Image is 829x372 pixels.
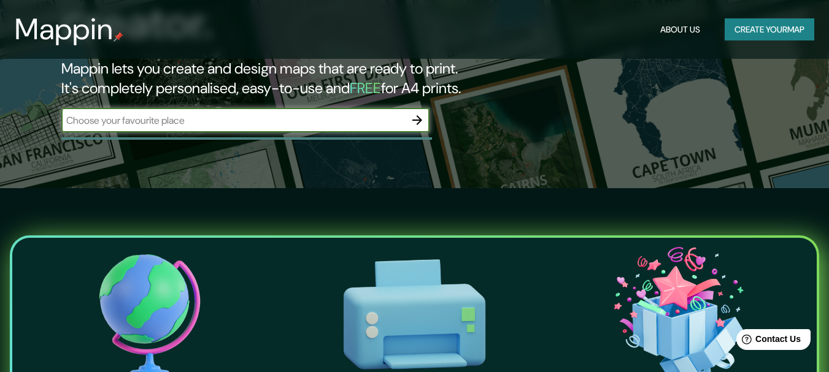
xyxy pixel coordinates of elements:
h3: Mappin [15,12,114,47]
img: mappin-pin [114,32,123,42]
button: About Us [655,18,705,41]
iframe: Help widget launcher [720,324,816,359]
input: Choose your favourite place [61,113,405,127]
h5: FREE [350,78,381,97]
h2: Mappin lets you create and design maps that are ready to print. It's completely personalised, eas... [61,59,476,98]
button: Create yourmap [725,18,814,41]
